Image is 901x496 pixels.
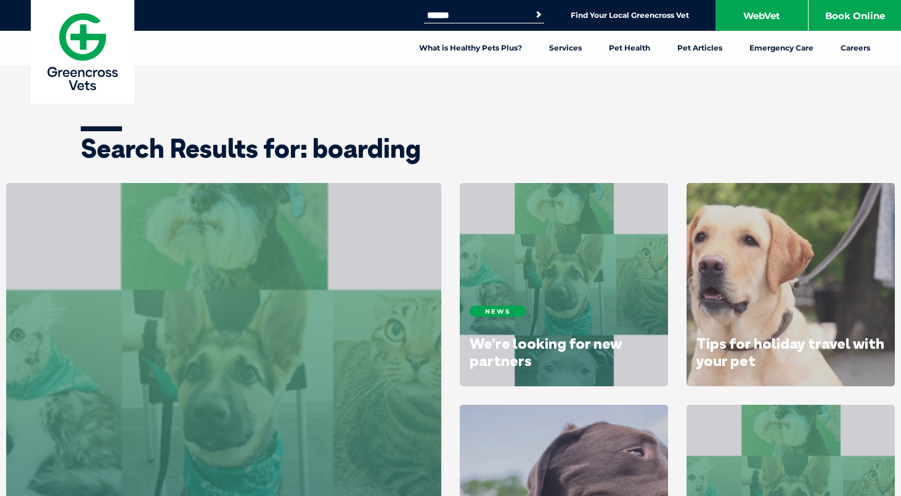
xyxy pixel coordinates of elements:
[470,334,622,370] a: We’re looking for new partners
[470,306,526,317] h6: News
[406,31,536,65] a: What is Healthy Pets Plus?
[595,31,664,65] a: Pet Health
[696,334,884,370] a: Tips for holiday travel with your pet
[81,136,820,161] h1: Search Results for: boarding
[664,31,736,65] a: Pet Articles
[571,10,689,20] a: Find Your Local Greencross Vet
[736,31,827,65] a: Emergency Care
[532,9,545,21] button: Search
[827,31,884,65] a: Careers
[536,31,595,65] a: Services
